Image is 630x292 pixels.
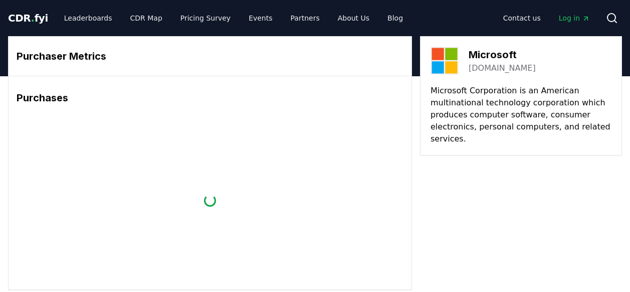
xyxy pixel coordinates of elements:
h3: Microsoft [469,47,536,62]
a: [DOMAIN_NAME] [469,62,536,74]
a: Pricing Survey [172,9,239,27]
h3: Purchases [17,90,403,105]
a: Leaderboards [56,9,120,27]
img: Microsoft-logo [431,47,459,75]
nav: Main [56,9,411,27]
a: Log in [551,9,598,27]
h3: Purchaser Metrics [17,49,403,64]
p: Microsoft Corporation is an American multinational technology corporation which produces computer... [431,85,611,145]
a: Blog [379,9,411,27]
span: CDR fyi [8,12,48,24]
a: Partners [283,9,328,27]
nav: Main [495,9,598,27]
a: CDR Map [122,9,170,27]
a: CDR.fyi [8,11,48,25]
a: Contact us [495,9,549,27]
div: loading [202,193,218,208]
a: Events [241,9,280,27]
span: . [31,12,35,24]
span: Log in [559,13,590,23]
a: About Us [330,9,377,27]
